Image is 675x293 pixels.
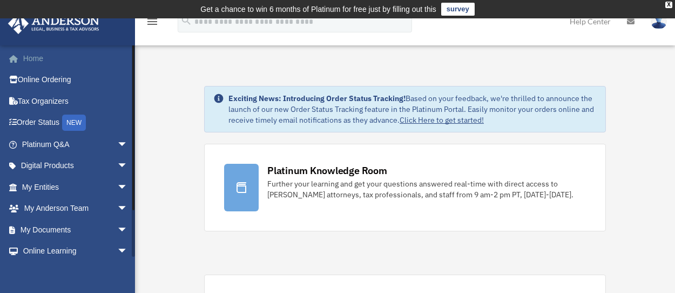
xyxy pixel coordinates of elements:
a: My Documentsarrow_drop_down [8,219,144,241]
strong: Exciting News: Introducing Order Status Tracking! [228,94,406,103]
img: Anderson Advisors Platinum Portal [5,13,103,34]
span: arrow_drop_down [117,176,139,198]
i: menu [146,15,159,28]
span: arrow_drop_down [117,241,139,263]
a: My Entitiesarrow_drop_down [8,176,144,198]
a: Online Learningarrow_drop_down [8,241,144,262]
div: Get a chance to win 6 months of Platinum for free just by filling out this [200,3,436,16]
a: menu [146,19,159,28]
a: survey [441,3,475,16]
a: My Anderson Teamarrow_drop_down [8,198,144,219]
a: Digital Productsarrow_drop_down [8,155,144,177]
i: search [180,15,192,26]
a: Tax Organizers [8,90,144,112]
span: arrow_drop_down [117,134,139,156]
a: Online Ordering [8,69,144,91]
a: Click Here to get started! [400,115,484,125]
div: Platinum Knowledge Room [267,164,387,177]
img: User Pic [651,14,667,29]
div: Further your learning and get your questions answered real-time with direct access to [PERSON_NAM... [267,178,586,200]
div: NEW [62,115,86,131]
span: arrow_drop_down [117,155,139,177]
a: Platinum Knowledge Room Further your learning and get your questions answered real-time with dire... [204,144,606,231]
span: arrow_drop_down [117,219,139,241]
a: Order StatusNEW [8,112,144,134]
div: Based on your feedback, we're thrilled to announce the launch of our new Order Status Tracking fe... [228,93,597,125]
div: close [665,2,672,8]
span: arrow_drop_down [117,198,139,220]
a: Home [8,48,144,69]
a: Platinum Q&Aarrow_drop_down [8,134,144,155]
